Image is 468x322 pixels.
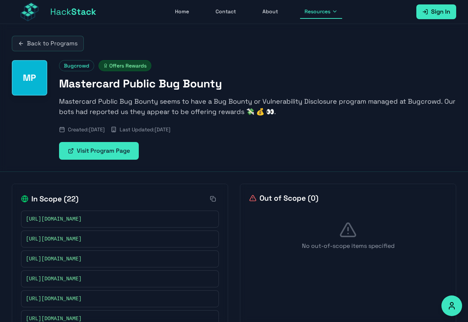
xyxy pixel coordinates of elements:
span: [URL][DOMAIN_NAME] [26,295,82,302]
a: Home [171,5,193,19]
span: [URL][DOMAIN_NAME] [26,275,82,283]
a: About [258,5,282,19]
a: Sign In [416,4,456,19]
button: Resources [300,5,342,19]
p: Mastercard Public Bug Bounty seems to have a Bug Bounty or Vulnerability Disclosure program manag... [59,96,456,117]
span: Last Updated: [DATE] [120,126,171,133]
p: No out-of-scope items specified [249,242,447,250]
a: Contact [211,5,240,19]
span: Hack [50,6,96,18]
span: Created: [DATE] [68,126,105,133]
button: Accessibility Options [441,295,462,316]
button: Copy all in-scope items [207,193,219,205]
h2: In Scope ( 22 ) [21,194,79,204]
span: [URL][DOMAIN_NAME] [26,215,82,223]
a: Back to Programs [12,36,84,51]
span: Bugcrowd [59,60,94,71]
a: Visit Program Page [59,142,139,160]
h2: Out of Scope ( 0 ) [249,193,319,203]
div: Mastercard Public Bug Bounty [12,60,47,96]
h1: Mastercard Public Bug Bounty [59,77,456,90]
span: [URL][DOMAIN_NAME] [26,255,82,263]
span: Sign In [431,7,450,16]
span: Resources [304,8,330,15]
span: [URL][DOMAIN_NAME] [26,235,82,243]
span: Offers Rewards [99,60,151,71]
span: Stack [71,6,96,17]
